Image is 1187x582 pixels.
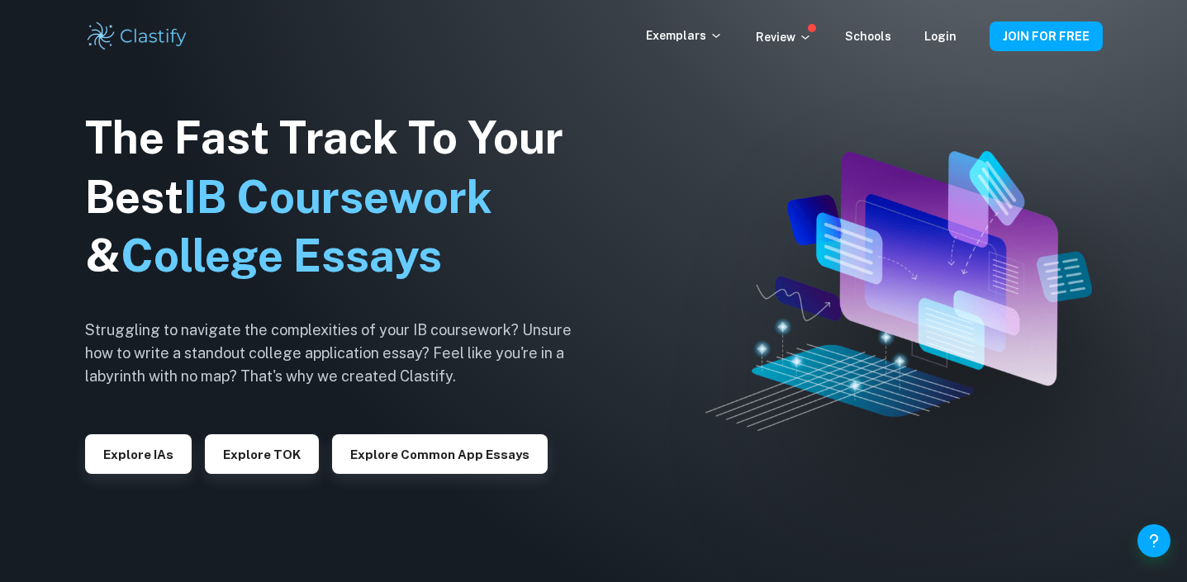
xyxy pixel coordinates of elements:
[183,171,492,223] span: IB Coursework
[85,108,597,286] h1: The Fast Track To Your Best &
[85,446,192,461] a: Explore IAs
[646,26,723,45] p: Exemplars
[756,28,812,46] p: Review
[85,434,192,474] button: Explore IAs
[990,21,1103,51] button: JOIN FOR FREE
[1137,524,1170,557] button: Help and Feedback
[85,20,190,53] img: Clastify logo
[85,319,597,388] h6: Struggling to navigate the complexities of your IB coursework? Unsure how to write a standout col...
[205,446,319,461] a: Explore TOK
[121,229,442,282] span: College Essays
[332,434,548,474] button: Explore Common App essays
[705,151,1092,430] img: Clastify hero
[845,30,891,43] a: Schools
[205,434,319,474] button: Explore TOK
[924,30,957,43] a: Login
[332,446,548,461] a: Explore Common App essays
